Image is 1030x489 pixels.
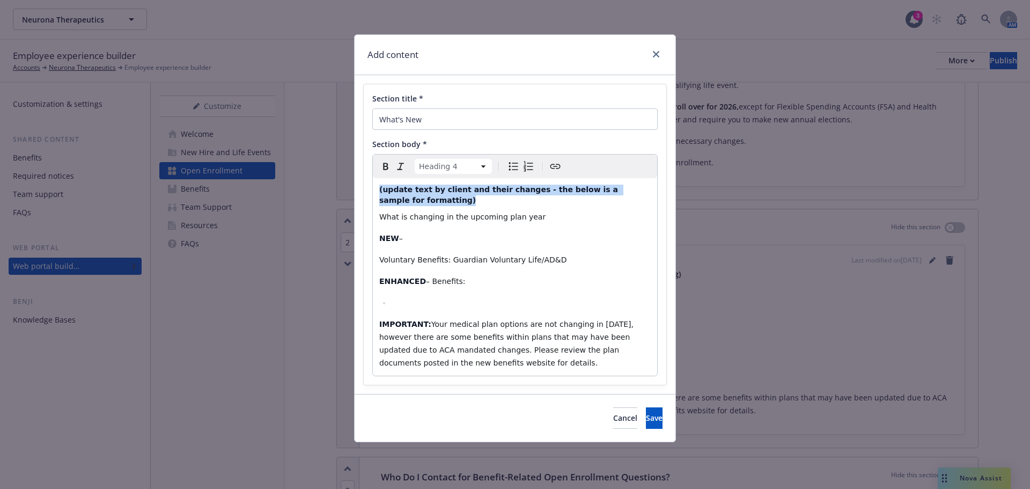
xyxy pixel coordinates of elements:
div: editable markdown [373,178,657,376]
button: Bulleted list [506,159,521,174]
span: Voluntary Benefits:​ Guardian Voluntary Life/AD&D [379,256,566,264]
span: – Benefits:​ [426,277,465,286]
button: Cancel [613,407,637,429]
span: Save [646,413,663,423]
div: toggle group [506,159,536,174]
span: (update text by client and their changes - the below is a sample for formatting) [379,185,621,205]
span: Your medical plan options are not changing in [DATE], however there are some benefits within plan... [379,320,636,367]
h1: Add content [367,48,418,62]
button: Save [646,407,663,429]
span: Section title * [372,93,423,104]
button: Create link [548,159,563,174]
span: Cancel [613,413,637,423]
button: Numbered list [521,159,536,174]
strong: ENHANCED [379,277,426,286]
button: Italic [393,159,408,174]
strong: IMPORTANT: [379,320,431,329]
span: Section body * [372,139,427,149]
input: Add title here [372,108,658,130]
button: Block type [415,159,492,174]
span: What is changing in the upcoming plan year [379,213,546,221]
strong: NEW [379,234,399,243]
span: – [399,234,403,243]
button: Bold [378,159,393,174]
a: close [650,48,663,61]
